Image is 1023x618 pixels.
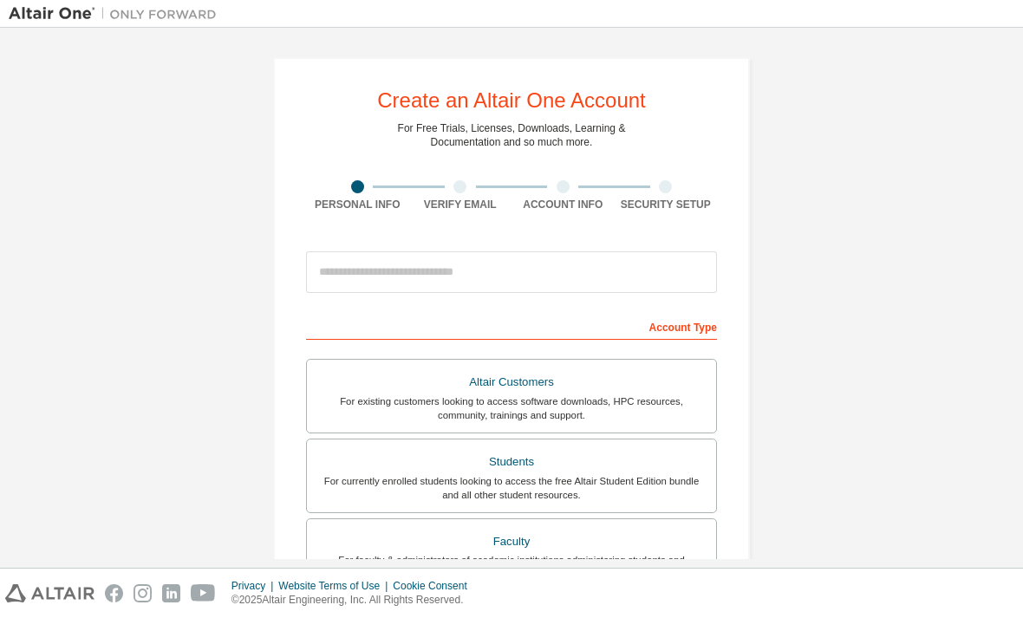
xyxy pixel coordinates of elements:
img: altair_logo.svg [5,584,94,602]
div: Altair Customers [317,370,706,394]
img: linkedin.svg [162,584,180,602]
div: Students [317,450,706,474]
div: Cookie Consent [393,579,477,593]
div: Account Type [306,312,717,340]
p: © 2025 Altair Engineering, Inc. All Rights Reserved. [231,593,478,608]
img: instagram.svg [134,584,152,602]
div: Create an Altair One Account [377,90,646,111]
div: For currently enrolled students looking to access the free Altair Student Edition bundle and all ... [317,474,706,502]
div: For Free Trials, Licenses, Downloads, Learning & Documentation and so much more. [398,121,626,149]
div: Verify Email [409,198,512,211]
img: facebook.svg [105,584,123,602]
div: Account Info [511,198,615,211]
div: Personal Info [306,198,409,211]
img: youtube.svg [191,584,216,602]
img: Altair One [9,5,225,23]
div: Security Setup [615,198,718,211]
div: For faculty & administrators of academic institutions administering students and accessing softwa... [317,553,706,581]
div: For existing customers looking to access software downloads, HPC resources, community, trainings ... [317,394,706,422]
div: Faculty [317,530,706,554]
div: Privacy [231,579,278,593]
div: Website Terms of Use [278,579,393,593]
